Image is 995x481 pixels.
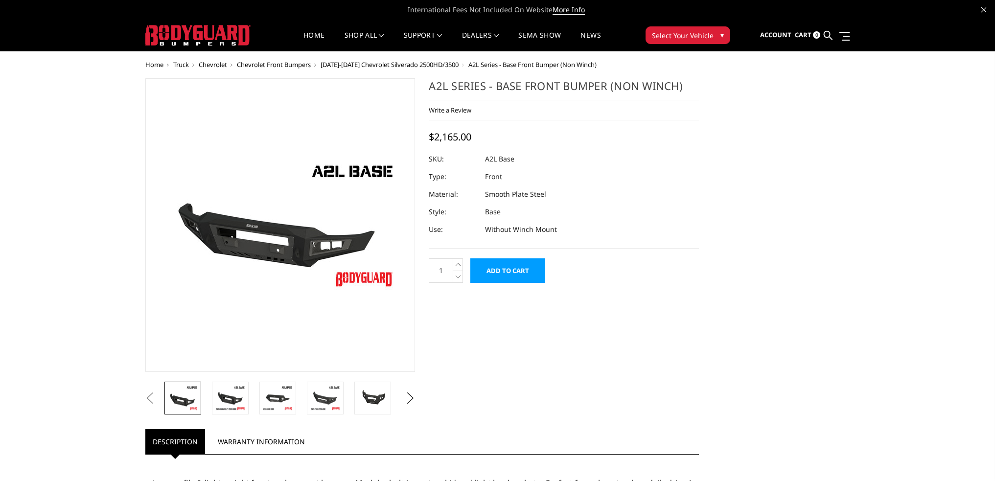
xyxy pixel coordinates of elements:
[429,185,478,203] dt: Material:
[158,157,402,294] img: A2L Series - Base Front Bumper (Non Winch)
[462,32,499,51] a: Dealers
[404,32,442,51] a: Support
[199,60,227,69] a: Chevrolet
[760,22,791,48] a: Account
[145,429,205,454] a: Description
[429,130,471,143] span: $2,165.00
[760,30,791,39] span: Account
[646,26,730,44] button: Select Your Vehicle
[237,60,311,69] a: Chevrolet Front Bumpers
[143,391,158,406] button: Previous
[321,60,459,69] a: [DATE]-[DATE] Chevrolet Silverado 2500HD/3500
[357,385,388,412] img: A2L Series - Base Front Bumper (Non Winch)
[468,60,597,69] span: A2L Series - Base Front Bumper (Non Winch)
[518,32,561,51] a: SEMA Show
[429,221,478,238] dt: Use:
[210,429,312,454] a: Warranty Information
[310,385,341,412] img: A2L Series - Base Front Bumper (Non Winch)
[485,150,514,168] dd: A2L Base
[145,60,163,69] a: Home
[145,25,251,46] img: BODYGUARD BUMPERS
[173,60,189,69] a: Truck
[485,221,557,238] dd: Without Winch Mount
[429,78,699,100] h1: A2L Series - Base Front Bumper (Non Winch)
[795,22,820,48] a: Cart 0
[215,385,246,412] img: A2L Series - Base Front Bumper (Non Winch)
[429,150,478,168] dt: SKU:
[720,30,724,40] span: ▾
[303,32,324,51] a: Home
[262,385,293,412] img: A2L Series - Base Front Bumper (Non Winch)
[652,30,714,41] span: Select Your Vehicle
[403,391,417,406] button: Next
[813,31,820,39] span: 0
[485,185,546,203] dd: Smooth Plate Steel
[429,168,478,185] dt: Type:
[580,32,601,51] a: News
[470,258,545,283] input: Add to Cart
[345,32,384,51] a: shop all
[795,30,811,39] span: Cart
[429,106,471,115] a: Write a Review
[429,203,478,221] dt: Style:
[145,78,416,372] a: A2L Series - Base Front Bumper (Non Winch)
[167,385,198,412] img: A2L Series - Base Front Bumper (Non Winch)
[485,168,502,185] dd: Front
[485,203,501,221] dd: Base
[553,5,585,15] a: More Info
